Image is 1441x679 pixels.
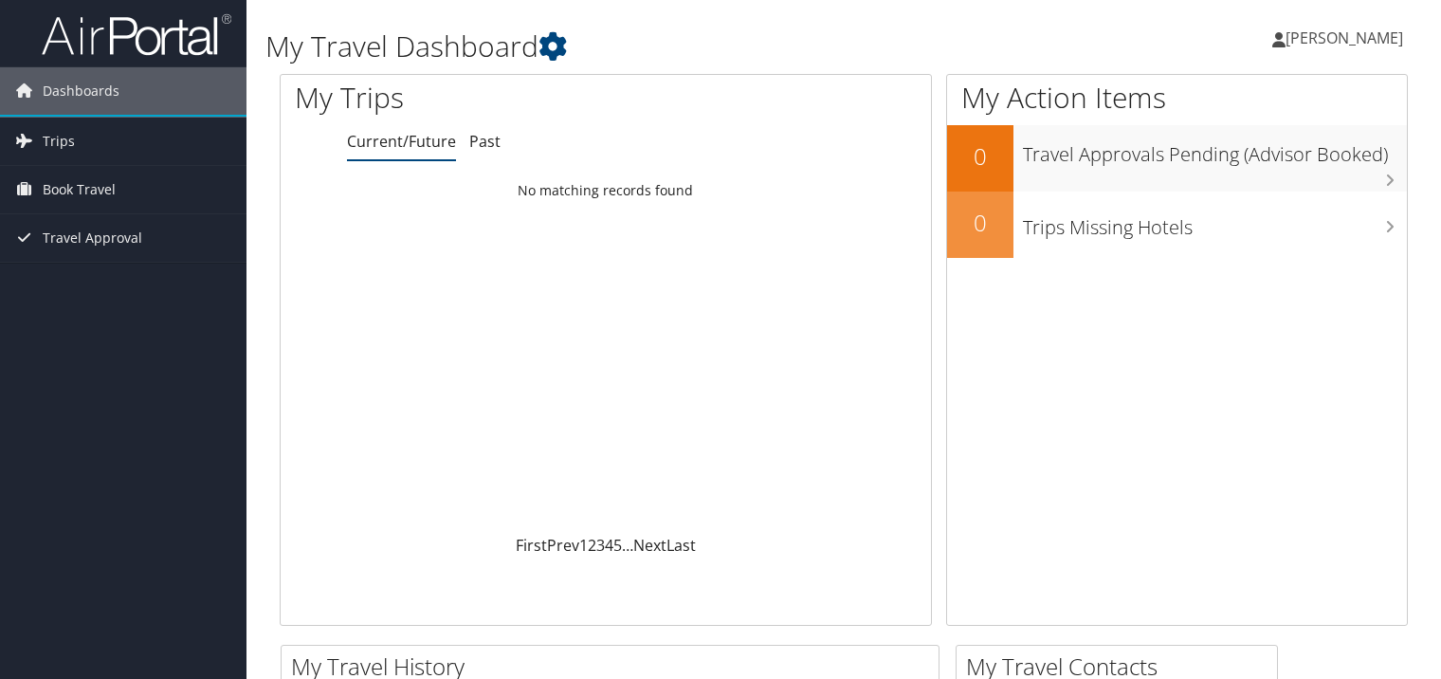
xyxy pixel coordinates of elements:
a: 4 [605,535,613,556]
h1: My Action Items [947,78,1407,118]
span: Book Travel [43,166,116,213]
h3: Travel Approvals Pending (Advisor Booked) [1023,132,1407,168]
a: First [516,535,547,556]
span: Dashboards [43,67,119,115]
a: 2 [588,535,596,556]
h2: 0 [947,207,1013,239]
span: Trips [43,118,75,165]
h1: My Travel Dashboard [265,27,1036,66]
h2: 0 [947,140,1013,173]
a: 0Travel Approvals Pending (Advisor Booked) [947,125,1407,192]
h1: My Trips [295,78,646,118]
a: Current/Future [347,131,456,152]
a: [PERSON_NAME] [1272,9,1422,66]
td: No matching records found [281,174,931,208]
h3: Trips Missing Hotels [1023,205,1407,241]
a: Past [469,131,501,152]
a: 0Trips Missing Hotels [947,192,1407,258]
span: … [622,535,633,556]
a: Prev [547,535,579,556]
a: 1 [579,535,588,556]
a: 3 [596,535,605,556]
a: Next [633,535,666,556]
img: airportal-logo.png [42,12,231,57]
a: Last [666,535,696,556]
a: 5 [613,535,622,556]
span: Travel Approval [43,214,142,262]
span: [PERSON_NAME] [1286,28,1403,48]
